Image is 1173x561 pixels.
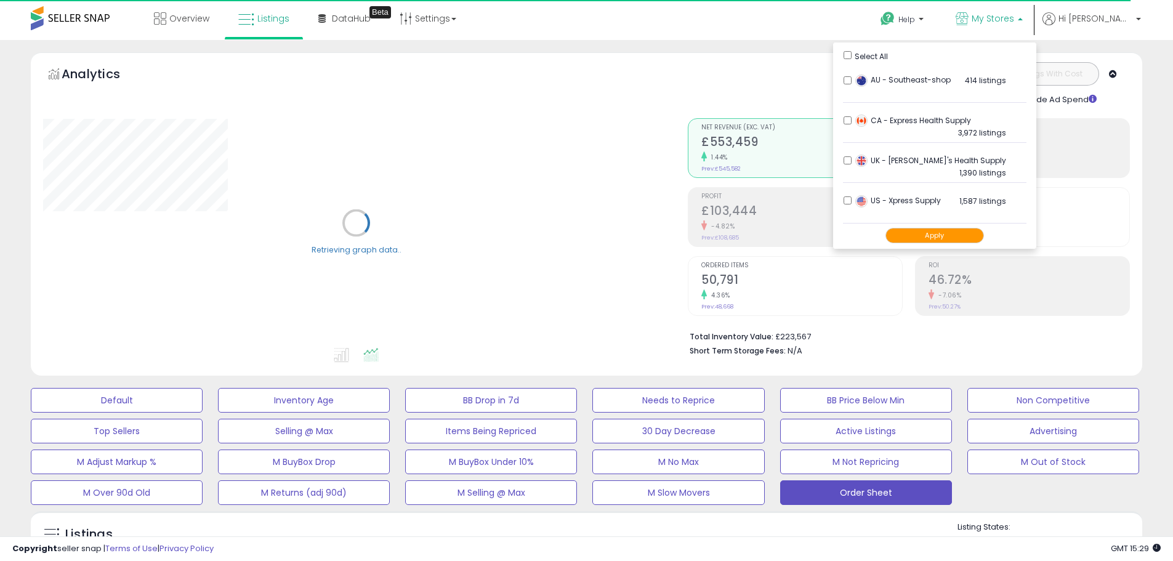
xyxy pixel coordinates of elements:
span: UK - [PERSON_NAME]'s Health Supply [855,155,1006,166]
i: Get Help [880,11,895,26]
button: 30 Day Decrease [592,419,764,443]
h2: 50,791 [701,273,902,289]
button: Needs to Reprice [592,388,764,413]
h2: £553,459 [701,135,902,151]
b: Total Inventory Value: [690,331,773,342]
button: Selling @ Max [218,419,390,443]
b: Short Term Storage Fees: [690,345,786,356]
a: Privacy Policy [159,543,214,554]
div: Retrieving graph data.. [312,244,401,255]
span: US - Xpress Supply [855,195,941,206]
span: 1,587 listings [959,196,1006,206]
button: Active Listings [780,419,952,443]
div: Tooltip anchor [369,6,391,18]
span: ROI [929,262,1129,269]
button: Top Sellers [31,419,203,443]
h5: Listings [65,526,113,543]
button: BB Drop in 7d [405,388,577,413]
button: M BuyBox Under 10% [405,450,577,474]
h5: Analytics [62,65,144,86]
button: M Slow Movers [592,480,764,505]
p: Listing States: [957,522,1142,533]
span: Hi [PERSON_NAME] [1058,12,1132,25]
span: My Stores [972,12,1014,25]
button: Advertising [967,419,1139,443]
span: Select All [855,51,888,62]
button: M Adjust Markup % [31,450,203,474]
a: Hi [PERSON_NAME] [1042,12,1141,40]
button: M Selling @ Max [405,480,577,505]
a: Help [871,2,936,40]
button: M Over 90d Old [31,480,203,505]
img: australia.png [855,75,868,87]
div: seller snap | | [12,543,214,555]
button: M BuyBox Drop [218,450,390,474]
img: canada.png [855,115,868,127]
span: Help [898,14,915,25]
li: £223,567 [690,328,1121,343]
span: N/A [788,345,802,357]
span: Net Revenue (Exc. VAT) [701,124,902,131]
h2: £103,444 [701,204,902,220]
button: Default [31,388,203,413]
span: Profit [701,193,902,200]
small: Prev: 50.27% [929,303,961,310]
button: Order Sheet [780,480,952,505]
small: -4.82% [707,222,735,231]
span: DataHub [332,12,371,25]
button: Items Being Repriced [405,419,577,443]
span: 414 listings [965,75,1006,86]
small: -7.06% [934,291,961,300]
span: Listings [257,12,289,25]
small: Prev: £545,582 [701,165,741,172]
button: Inventory Age [218,388,390,413]
span: AU - Southeast-shop [855,75,951,85]
button: Non Competitive [967,388,1139,413]
label: Deactivated [1062,536,1108,546]
span: 2025-10-10 15:29 GMT [1111,543,1161,554]
button: M Returns (adj 90d) [218,480,390,505]
span: Ordered Items [701,262,902,269]
button: Listings With Cost [1003,66,1095,82]
button: Apply [885,228,984,243]
label: Active [970,536,993,546]
span: CA - Express Health Supply [855,115,971,126]
a: Terms of Use [105,543,158,554]
small: 4.36% [707,291,730,300]
strong: Copyright [12,543,57,554]
span: Overview [169,12,209,25]
button: M Out of Stock [967,450,1139,474]
span: 3,972 listings [958,127,1006,138]
span: 1,390 listings [959,167,1006,178]
small: Prev: £108,685 [701,234,739,241]
h2: 46.72% [929,273,1129,289]
small: 1.44% [707,153,728,162]
button: M Not Repricing [780,450,952,474]
small: Prev: 48,668 [701,303,733,310]
button: BB Price Below Min [780,388,952,413]
button: M No Max [592,450,764,474]
img: uk.png [855,155,868,167]
div: Include Ad Spend [1001,92,1116,106]
img: usa.png [855,195,868,208]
